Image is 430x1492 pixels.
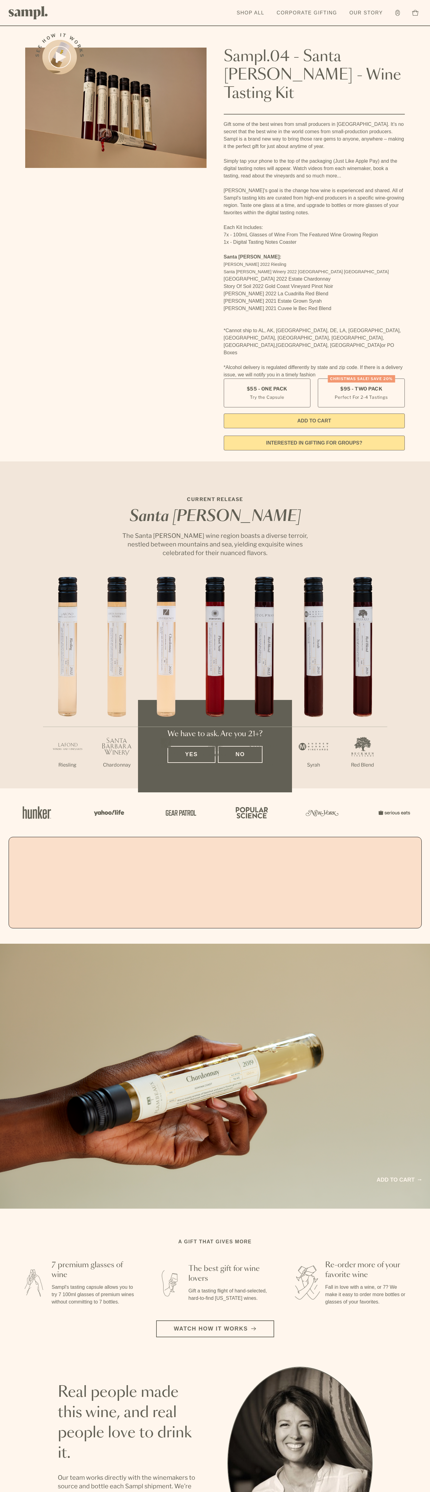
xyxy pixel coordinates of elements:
p: Riesling [43,761,92,769]
li: 1 / 7 [43,577,92,788]
span: $95 - Two Pack [340,386,382,392]
li: 2 / 7 [92,577,141,788]
small: Perfect For 2-4 Tastings [335,394,388,400]
li: 4 / 7 [191,577,240,788]
button: See how it works [42,40,77,74]
p: Syrah [289,761,338,769]
img: Sampl.04 - Santa Barbara - Wine Tasting Kit [25,48,207,168]
p: Red Blend [338,761,387,769]
a: Corporate Gifting [274,6,340,20]
p: Chardonnay [92,761,141,769]
div: Christmas SALE! Save 20% [328,375,395,383]
a: Our Story [346,6,386,20]
a: interested in gifting for groups? [224,436,405,450]
a: Add to cart [377,1176,421,1184]
p: Chardonnay [141,761,191,769]
p: Red Blend [240,761,289,769]
li: 3 / 7 [141,577,191,788]
li: 7 / 7 [338,577,387,788]
li: 5 / 7 [240,577,289,788]
small: Try the Capsule [250,394,284,400]
button: Add to Cart [224,414,405,428]
li: 6 / 7 [289,577,338,788]
p: Pinot Noir [191,761,240,769]
span: $55 - One Pack [247,386,287,392]
img: Sampl logo [9,6,48,19]
a: Shop All [234,6,267,20]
